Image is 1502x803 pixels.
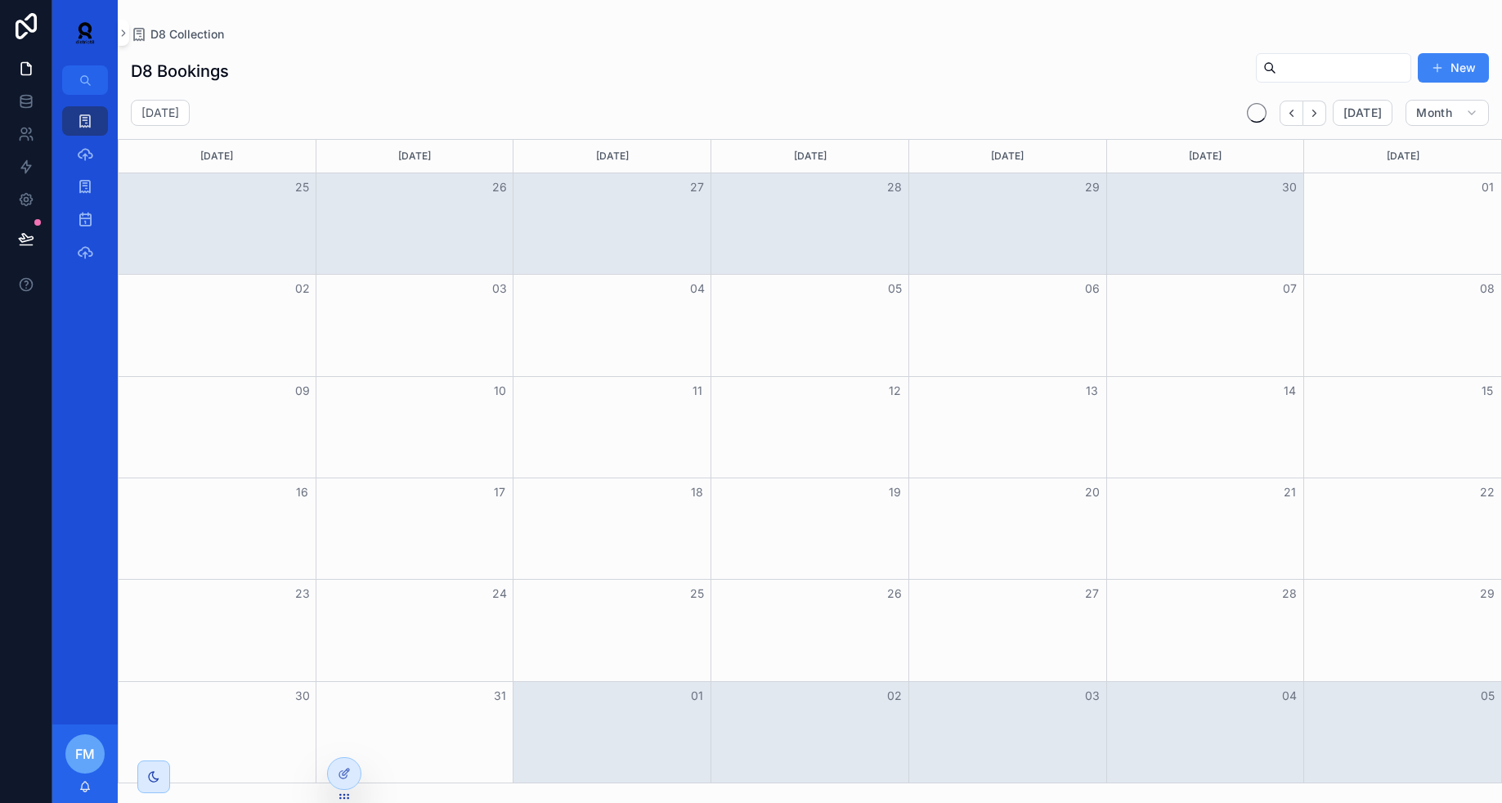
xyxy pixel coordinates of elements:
div: [DATE] [1307,140,1499,173]
img: App logo [65,20,105,46]
button: 05 [885,279,904,298]
div: [DATE] [319,140,511,173]
button: [DATE] [1333,100,1392,126]
span: FM [75,744,95,764]
button: 29 [1477,584,1497,603]
div: [DATE] [121,140,313,173]
button: New [1418,53,1489,83]
button: 03 [490,279,509,298]
h1: D8 Bookings [131,60,229,83]
button: 25 [688,584,707,603]
span: [DATE] [1343,105,1382,120]
button: 24 [490,584,509,603]
button: Next [1303,101,1326,126]
button: 18 [688,482,707,502]
button: 16 [293,482,312,502]
button: 02 [293,279,312,298]
button: 29 [1083,177,1102,197]
div: [DATE] [516,140,708,173]
button: 06 [1083,279,1102,298]
div: [DATE] [912,140,1104,173]
button: 28 [1280,584,1299,603]
button: 08 [1477,279,1497,298]
button: 25 [293,177,312,197]
button: 23 [293,584,312,603]
div: scrollable content [52,95,118,288]
button: 13 [1083,381,1102,401]
button: 28 [885,177,904,197]
button: 10 [490,381,509,401]
button: Back [1280,101,1303,126]
button: 15 [1477,381,1497,401]
button: 11 [688,381,707,401]
button: 27 [688,177,707,197]
button: 21 [1280,482,1299,502]
button: 04 [1280,686,1299,706]
button: 07 [1280,279,1299,298]
button: 22 [1477,482,1497,502]
button: 09 [293,381,312,401]
span: D8 Collection [150,26,224,43]
button: 30 [293,686,312,706]
button: Month [1406,100,1489,126]
button: 04 [688,279,707,298]
div: [DATE] [714,140,906,173]
button: 12 [885,381,904,401]
button: 31 [490,686,509,706]
button: 05 [1477,686,1497,706]
div: Month View [118,139,1502,783]
button: 20 [1083,482,1102,502]
button: 19 [885,482,904,502]
button: 26 [885,584,904,603]
button: 27 [1083,584,1102,603]
button: 03 [1083,686,1102,706]
span: Month [1416,105,1452,120]
button: 01 [688,686,707,706]
button: 02 [885,686,904,706]
div: [DATE] [1110,140,1302,173]
button: 30 [1280,177,1299,197]
a: D8 Collection [131,26,224,43]
button: 17 [490,482,509,502]
button: 14 [1280,381,1299,401]
button: 01 [1477,177,1497,197]
button: 26 [490,177,509,197]
h2: [DATE] [141,105,179,121]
